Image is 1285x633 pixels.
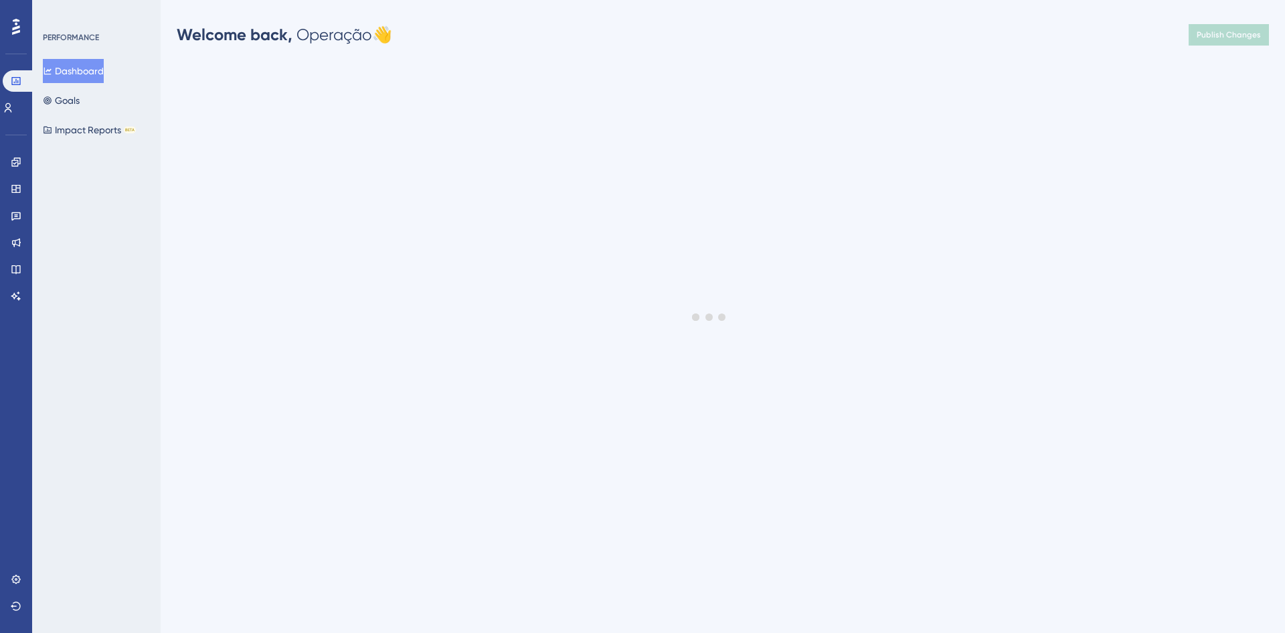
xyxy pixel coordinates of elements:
div: Operação 👋 [177,24,392,46]
span: Publish Changes [1197,29,1261,40]
button: Publish Changes [1189,24,1269,46]
div: PERFORMANCE [43,32,99,43]
button: Goals [43,88,80,113]
button: Dashboard [43,59,104,83]
span: Welcome back, [177,25,292,44]
button: Impact ReportsBETA [43,118,136,142]
div: BETA [124,127,136,133]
